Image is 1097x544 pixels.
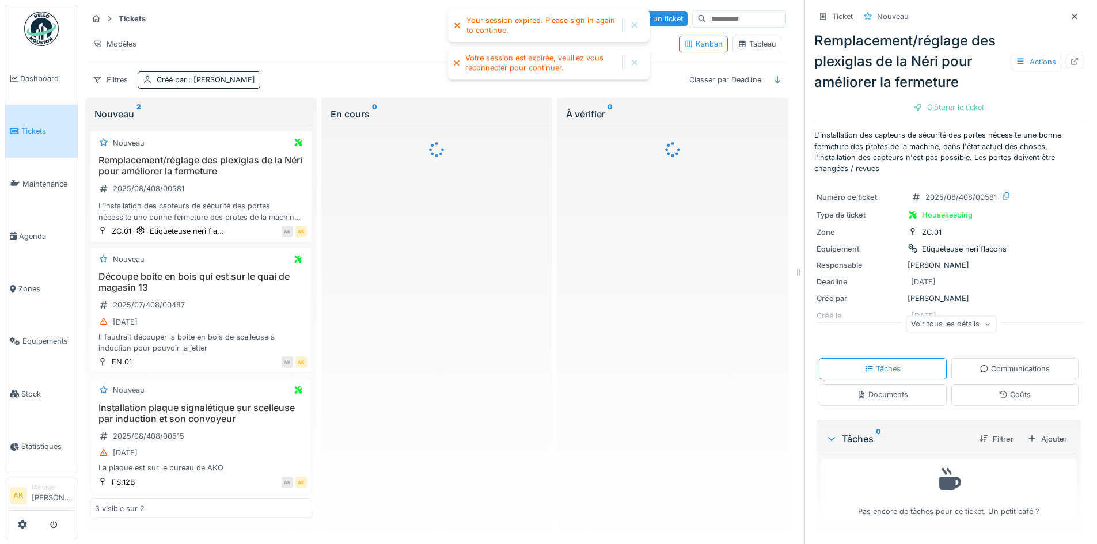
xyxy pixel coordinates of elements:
[5,420,78,473] a: Statistiques
[829,464,1069,518] div: Pas encore de tâches pour ce ticket. Un petit café ?
[295,477,307,488] div: AK
[832,11,853,22] div: Ticket
[114,13,150,24] strong: Tickets
[136,107,141,121] sup: 2
[980,363,1050,374] div: Communications
[88,36,142,52] div: Modèles
[857,389,908,400] div: Documents
[282,226,293,237] div: AK
[817,260,1081,271] div: [PERSON_NAME]
[909,100,989,115] div: Clôturer le ticket
[113,447,138,458] div: [DATE]
[113,299,185,310] div: 2025/07/408/00487
[817,192,903,203] div: Numéro de ticket
[876,432,881,446] sup: 0
[32,483,73,508] li: [PERSON_NAME]
[684,39,723,50] div: Kanban
[22,178,73,189] span: Maintenance
[282,356,293,368] div: AK
[817,244,903,254] div: Équipement
[32,483,73,492] div: Manager
[5,105,78,157] a: Tickets
[5,368,78,420] a: Stock
[95,332,307,353] div: Il faudrait découper la boite en bois de scelleuse à induction pour pouvoir la jetter
[95,462,307,473] div: La plaque est sur le bureau de AKO
[19,231,73,242] span: Agenda
[113,254,145,265] div: Nouveau
[113,138,145,149] div: Nouveau
[5,315,78,367] a: Équipements
[95,402,307,424] h3: Installation plaque signalétique sur scelleuse par induction et son convoyeur
[906,315,996,332] div: Voir tous les détails
[10,483,73,511] a: AK Manager[PERSON_NAME]
[814,31,1083,93] div: Remplacement/réglage des plexiglas de la Néri pour améliorer la fermeture
[922,227,942,238] div: ZC.01
[113,385,145,395] div: Nouveau
[112,356,132,367] div: EN.01
[113,183,184,194] div: 2025/08/408/00581
[94,107,308,121] div: Nouveau
[21,125,73,136] span: Tickets
[817,293,903,304] div: Créé par
[95,271,307,293] h3: Découpe boite en bois qui est sur le quai de magasin 13
[372,107,377,121] sup: 0
[613,11,688,26] div: Créer un ticket
[817,210,903,220] div: Type de ticket
[817,227,903,238] div: Zone
[24,12,59,46] img: Badge_color-CXgf-gQk.svg
[5,263,78,315] a: Zones
[817,260,903,271] div: Responsable
[922,210,973,220] div: Housekeeping
[112,477,135,488] div: FS.12B
[95,200,307,222] div: L'installation des capteurs de sécurité des portes nécessite une bonne fermeture des protes de la...
[88,71,133,88] div: Filtres
[877,11,909,22] div: Nouveau
[295,356,307,368] div: AK
[922,244,1007,254] div: Etiqueteuse neri flacons
[18,283,73,294] span: Zones
[5,52,78,105] a: Dashboard
[150,226,224,237] div: Etiqueteuse neri fla...
[826,432,970,446] div: Tâches
[864,363,901,374] div: Tâches
[608,107,613,121] sup: 0
[21,389,73,400] span: Stock
[817,293,1081,304] div: [PERSON_NAME]
[113,317,138,328] div: [DATE]
[1011,54,1061,70] div: Actions
[814,130,1083,174] p: L'installation des capteurs de sécurité des portes nécessite une bonne fermeture des protes de la...
[95,503,145,514] div: 3 visible sur 2
[20,73,73,84] span: Dashboard
[10,487,27,504] li: AK
[925,192,997,203] div: 2025/08/408/00581
[112,226,131,237] div: ZC.01
[566,107,779,121] div: À vérifier
[1023,431,1072,447] div: Ajouter
[974,431,1018,447] div: Filtrer
[5,210,78,263] a: Agenda
[157,74,255,85] div: Créé par
[95,155,307,177] h3: Remplacement/réglage des plexiglas de la Néri pour améliorer la fermeture
[113,431,184,442] div: 2025/08/408/00515
[999,389,1031,400] div: Coûts
[466,16,617,35] div: Your session expired. Please sign in again to continue.
[738,39,776,50] div: Tableau
[282,477,293,488] div: AK
[22,336,73,347] span: Équipements
[465,54,617,73] div: Votre session est expirée, veuillez vous reconnecter pour continuer.
[331,107,544,121] div: En cours
[187,75,255,84] span: : [PERSON_NAME]
[21,441,73,452] span: Statistiques
[817,276,903,287] div: Deadline
[5,158,78,210] a: Maintenance
[911,276,936,287] div: [DATE]
[684,71,766,88] div: Classer par Deadline
[295,226,307,237] div: AK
